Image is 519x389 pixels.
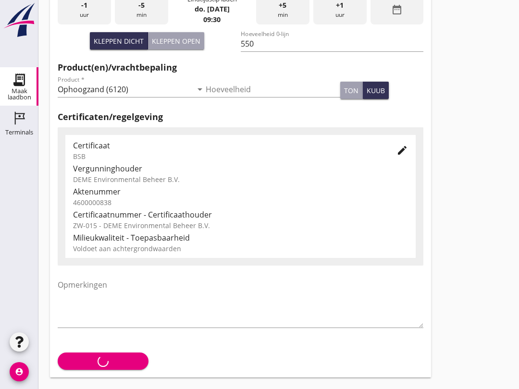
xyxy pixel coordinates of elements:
[344,85,358,96] div: ton
[73,140,381,151] div: Certificaat
[58,277,423,328] textarea: Opmerkingen
[391,4,403,15] i: date_range
[73,220,408,231] div: ZW-015 - DEME Environmental Beheer B.V.
[340,82,363,99] button: ton
[73,174,408,184] div: DEME Environmental Beheer B.V.
[73,209,408,220] div: Certificaatnummer - Certificaathouder
[73,186,408,197] div: Aktenummer
[396,145,408,156] i: edit
[58,110,423,123] h2: Certificaten/regelgeving
[5,129,33,135] div: Terminals
[148,32,204,49] button: Kleppen open
[206,82,340,97] input: Hoeveelheid
[195,4,230,13] strong: do. [DATE]
[203,15,221,24] strong: 09:30
[241,36,424,51] input: Hoeveelheid 0-lijn
[73,197,408,207] div: 4600000838
[58,82,192,97] input: Product *
[94,36,144,46] div: Kleppen dicht
[73,243,408,254] div: Voldoet aan achtergrondwaarden
[194,84,206,95] i: arrow_drop_down
[90,32,148,49] button: Kleppen dicht
[73,151,381,161] div: BSB
[152,36,200,46] div: Kleppen open
[10,362,29,381] i: account_circle
[73,163,408,174] div: Vergunninghouder
[363,82,389,99] button: kuub
[2,2,37,38] img: logo-small.a267ee39.svg
[58,61,423,74] h2: Product(en)/vrachtbepaling
[367,85,385,96] div: kuub
[73,232,408,243] div: Milieukwaliteit - Toepasbaarheid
